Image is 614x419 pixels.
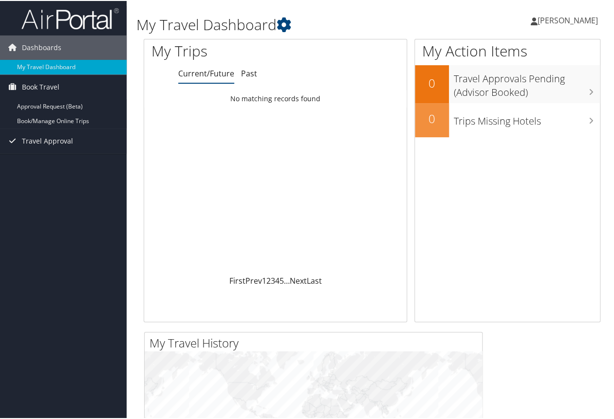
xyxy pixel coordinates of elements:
[261,274,266,285] a: 1
[415,64,600,102] a: 0Travel Approvals Pending (Advisor Booked)
[22,128,73,152] span: Travel Approval
[415,102,600,136] a: 0Trips Missing Hotels
[144,89,407,107] td: No matching records found
[241,67,257,78] a: Past
[289,274,306,285] a: Next
[245,274,261,285] a: Prev
[266,274,270,285] a: 2
[22,35,61,59] span: Dashboards
[270,274,275,285] a: 3
[415,40,600,60] h1: My Action Items
[454,109,600,127] h3: Trips Missing Hotels
[415,74,449,91] h2: 0
[21,6,119,29] img: airportal-logo.png
[531,5,608,34] a: [PERSON_NAME]
[136,14,450,34] h1: My Travel Dashboard
[275,274,279,285] a: 4
[538,14,598,25] span: [PERSON_NAME]
[306,274,321,285] a: Last
[454,66,600,98] h3: Travel Approvals Pending (Advisor Booked)
[415,109,449,126] h2: 0
[229,274,245,285] a: First
[279,274,283,285] a: 5
[151,40,290,60] h1: My Trips
[283,274,289,285] span: …
[22,74,59,98] span: Book Travel
[178,67,234,78] a: Current/Future
[149,334,482,350] h2: My Travel History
